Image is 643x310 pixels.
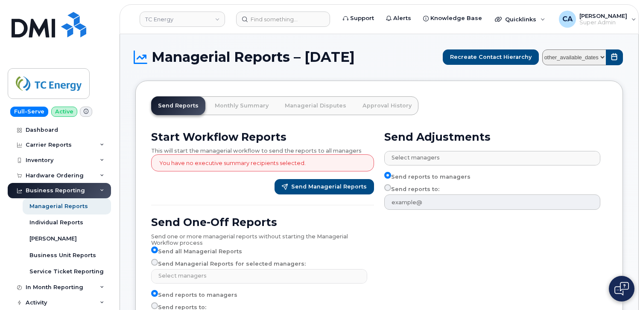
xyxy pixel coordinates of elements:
[356,96,418,115] a: Approval History
[151,130,374,143] h2: Start Workflow Reports
[151,96,205,115] a: Send Reports
[151,290,158,297] input: Send reports to managers
[384,130,607,143] h2: Send Adjustments
[384,184,439,194] label: Send reports to:
[291,183,367,191] span: Send Managerial Reports
[151,259,306,269] label: Send Managerial Reports for selected managers:
[151,290,237,300] label: Send reports to managers
[151,302,158,309] input: Send reports to:
[443,49,539,65] button: Recreate Contact Hierarchy
[208,96,275,115] a: Monthly Summary
[384,184,391,191] input: Send reports to:
[275,179,374,194] button: Send Managerial Reports
[151,246,242,257] label: Send all Managerial Reports
[159,159,306,167] p: You have no executive summary recipients selected.
[450,53,532,61] span: Recreate Contact Hierarchy
[151,229,374,246] div: Send one or more managerial reports without starting the Managerial Workflow process
[151,246,158,253] input: Send all Managerial Reports
[614,282,629,296] img: Open chat
[278,96,353,115] a: Managerial Disputes
[384,172,471,182] label: Send reports to managers
[151,216,374,229] h2: Send One-Off Reports
[151,143,374,154] div: This will start the managerial workflow to send the reports to all managers
[384,172,391,179] input: Send reports to managers
[152,51,355,64] span: Managerial Reports – [DATE]
[151,259,158,266] input: Send Managerial Reports for selected managers:
[384,194,600,210] input: example@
